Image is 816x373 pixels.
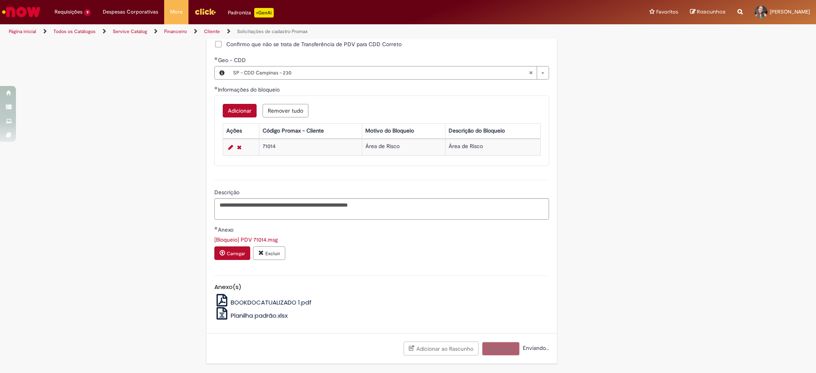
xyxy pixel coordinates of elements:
[164,28,187,35] a: Financeiro
[656,8,678,16] span: Favoritos
[227,250,245,257] small: Carregar
[214,311,288,320] a: Planilha padrão.xlsx
[228,8,274,18] div: Padroniza
[254,8,274,18] p: +GenAi
[9,28,36,35] a: Página inicial
[362,123,445,138] th: Motivo do Bloqueio
[194,6,216,18] img: click_logo_yellow_360x200.png
[215,66,229,79] button: Geo - CDD, Visualizar este registro SP - CDD Campinas - 230
[53,28,96,35] a: Todos os Catálogos
[113,28,147,35] a: Service Catalog
[6,24,538,39] ul: Trilhas de página
[233,66,529,79] span: SP - CDD Campinas - 230
[226,143,235,152] a: Editar Linha 1
[253,246,285,260] button: Excluir anexo [Bloqueio] PDV 71014.msg
[214,246,250,260] button: Carregar anexo de Anexo Required
[231,298,312,307] span: BOOKDOCATUALIZADO 1.pdf
[237,28,308,35] a: Solicitações de cadastro Promax
[697,8,726,16] span: Rascunhos
[170,8,182,16] span: More
[214,57,218,60] span: Obrigatório Preenchido
[445,139,541,155] td: Área de Risco
[259,139,362,155] td: 71014
[214,236,278,243] a: Download de [Bloqueio] PDV 71014.msg
[259,123,362,138] th: Código Promax - Cliente
[362,139,445,155] td: Área de Risco
[223,104,257,117] button: Add a row for Informações do bloqueio
[235,143,243,152] a: Remover linha 1
[214,227,218,230] span: Obrigatório Preenchido
[214,198,549,220] textarea: Descrição
[218,57,247,64] span: Geo - CDD
[263,104,308,117] button: Remove all rows for Informações do bloqueio
[223,123,259,138] th: Ações
[55,8,82,16] span: Requisições
[265,250,280,257] small: Excluir
[770,8,810,15] span: [PERSON_NAME]
[214,86,218,90] span: Obrigatório Preenchido
[231,311,288,320] span: Planilha padrão.xlsx
[690,8,726,16] a: Rascunhos
[521,344,549,352] span: Enviando...
[84,9,91,16] span: 9
[218,226,235,233] span: Anexo
[525,66,537,79] abbr: Limpar campo Geo - CDD
[229,66,549,79] a: SP - CDD Campinas - 230Limpar campo Geo - CDD
[103,8,158,16] span: Despesas Corporativas
[218,86,281,93] span: Informações do bloqueio
[204,28,220,35] a: Cliente
[214,298,312,307] a: BOOKDOCATUALIZADO 1.pdf
[445,123,541,138] th: Descrição do Bloqueio
[1,4,42,20] img: ServiceNow
[214,189,241,196] span: Descrição
[226,40,402,48] span: Confirmo que não se trata de Transferência de PDV para CDD Correto
[214,284,549,291] h5: Anexo(s)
